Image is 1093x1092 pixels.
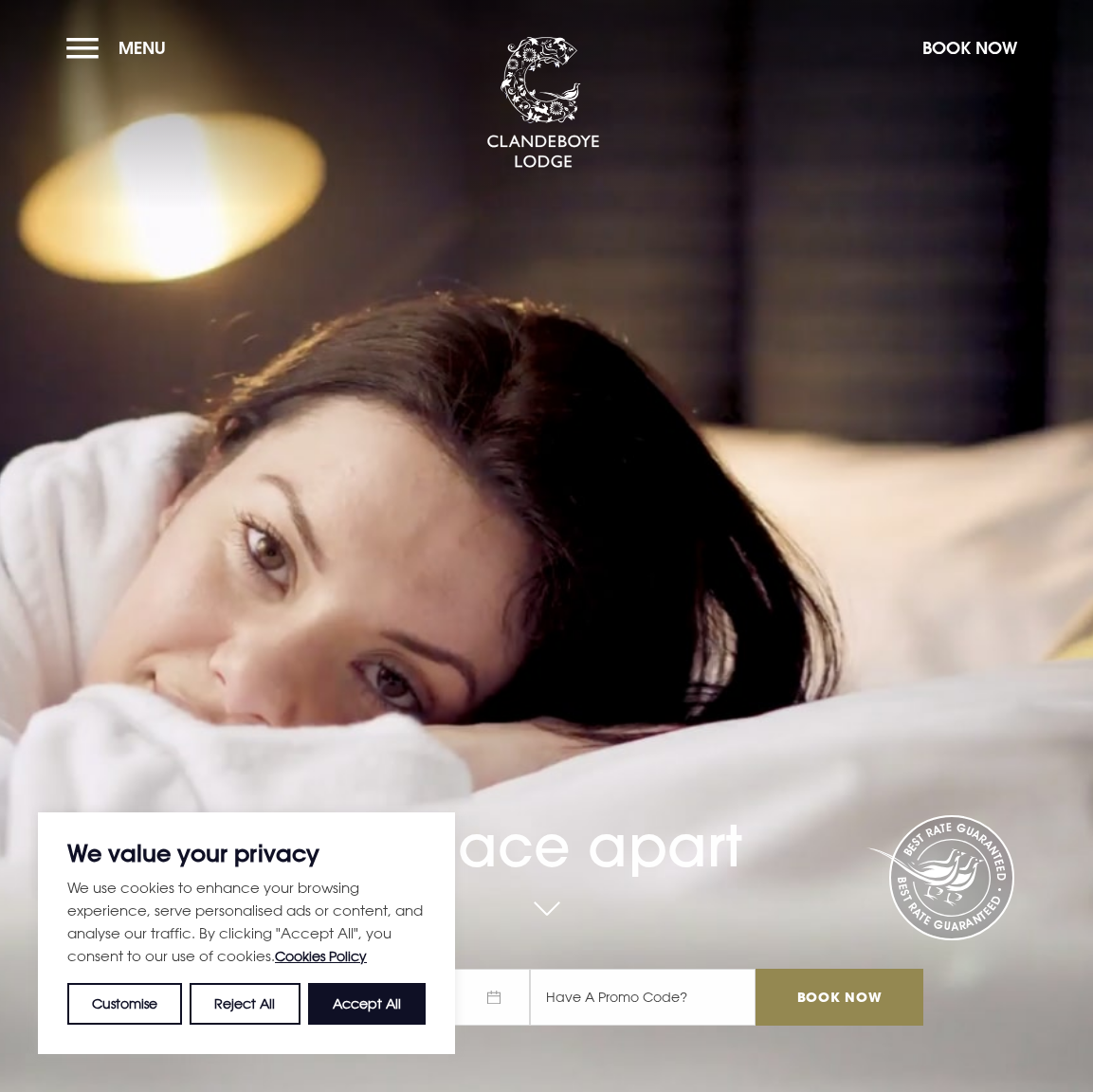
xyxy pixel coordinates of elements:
[486,37,600,170] img: Clandeboye Lodge
[530,969,756,1026] input: Have A Promo Code?
[67,983,182,1025] button: Customise
[190,983,300,1025] button: Reject All
[308,983,426,1025] button: Accept All
[67,876,426,968] p: We use cookies to enhance your browsing experience, serve personalised ads or content, and analys...
[170,746,922,880] h1: A place apart
[67,842,426,864] p: We value your privacy
[913,27,1027,68] button: Book Now
[275,948,367,964] a: Cookies Policy
[118,37,166,59] span: Menu
[38,812,455,1054] div: We value your privacy
[756,969,922,1026] input: Book Now
[66,27,175,68] button: Menu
